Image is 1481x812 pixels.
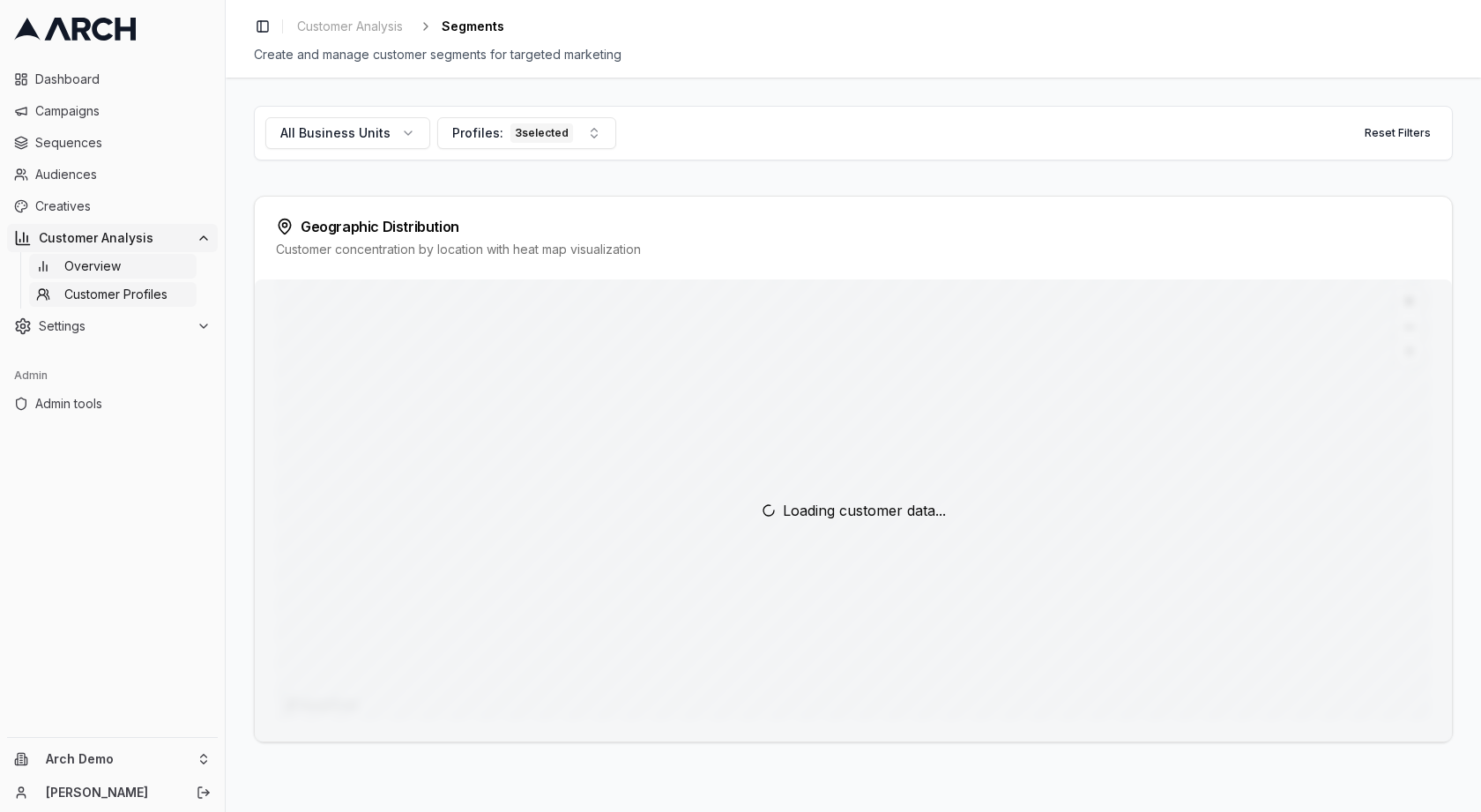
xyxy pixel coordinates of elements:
a: Creatives [7,192,218,220]
span: Audiences [35,166,211,183]
a: [PERSON_NAME] [46,784,177,801]
button: Arch Demo [7,745,218,773]
button: Reset Filters [1354,119,1441,147]
button: Customer Analysis [7,224,218,252]
a: Customer Analysis [290,14,410,39]
div: Customer concentration by location with heat map visualization [276,241,1431,258]
a: Audiences [7,160,218,189]
span: Settings [39,317,190,335]
a: Dashboard [7,65,218,93]
div: Admin [7,361,218,390]
span: Sequences [35,134,211,152]
a: Sequences [7,129,218,157]
a: Campaigns [7,97,218,125]
span: Creatives [35,197,211,215]
span: All Business Units [280,124,391,142]
a: Customer Profiles [29,282,197,307]
a: Admin tools [7,390,218,418]
nav: breadcrumb [290,14,504,39]
div: 3 selected [510,123,573,143]
span: Admin tools [35,395,211,413]
div: Create and manage customer segments for targeted marketing [254,46,1453,63]
span: Loading customer data... [783,500,946,521]
button: Log out [191,780,216,805]
span: Customer Analysis [297,18,403,35]
button: Settings [7,312,218,340]
span: Dashboard [35,71,211,88]
span: Overview [64,257,121,275]
a: Overview [29,254,197,279]
span: Customer Profiles [64,286,167,303]
span: Campaigns [35,102,211,120]
button: All Business Units [265,117,430,149]
span: Segments [442,18,504,35]
span: Customer Analysis [39,229,190,247]
span: Arch Demo [46,751,190,767]
div: Geographic Distribution [276,218,1431,235]
div: Profiles: [452,123,573,143]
